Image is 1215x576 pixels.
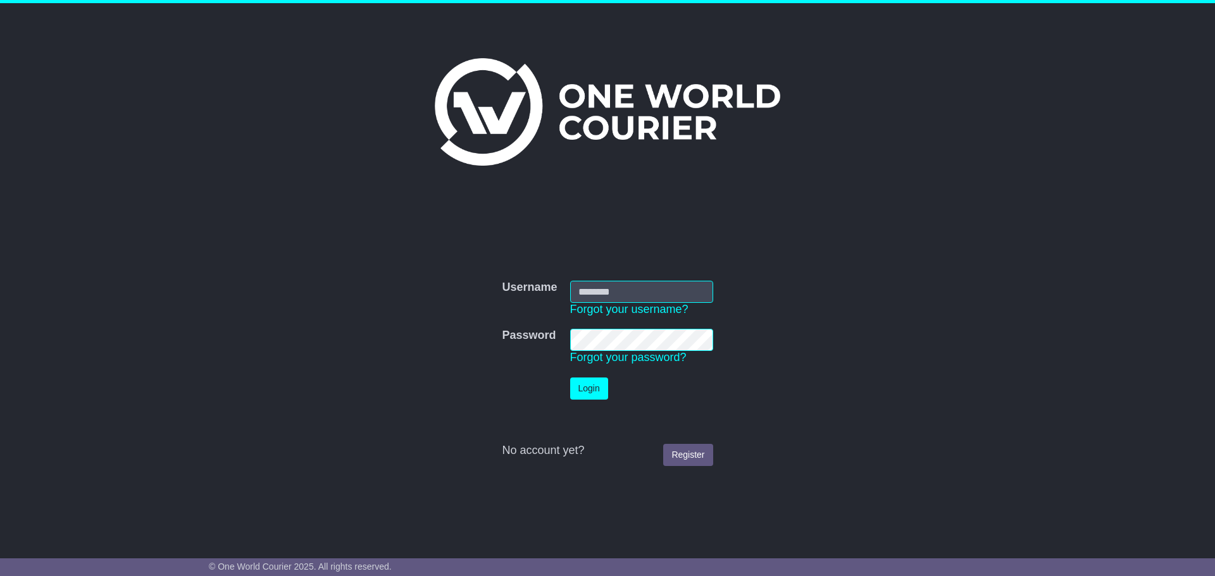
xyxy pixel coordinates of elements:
div: No account yet? [502,444,713,458]
a: Register [663,444,713,466]
img: One World [435,58,780,166]
button: Login [570,377,608,400]
a: Forgot your password? [570,351,687,364]
label: Username [502,281,557,295]
span: © One World Courier 2025. All rights reserved. [209,561,392,572]
a: Forgot your username? [570,303,688,316]
label: Password [502,329,556,343]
